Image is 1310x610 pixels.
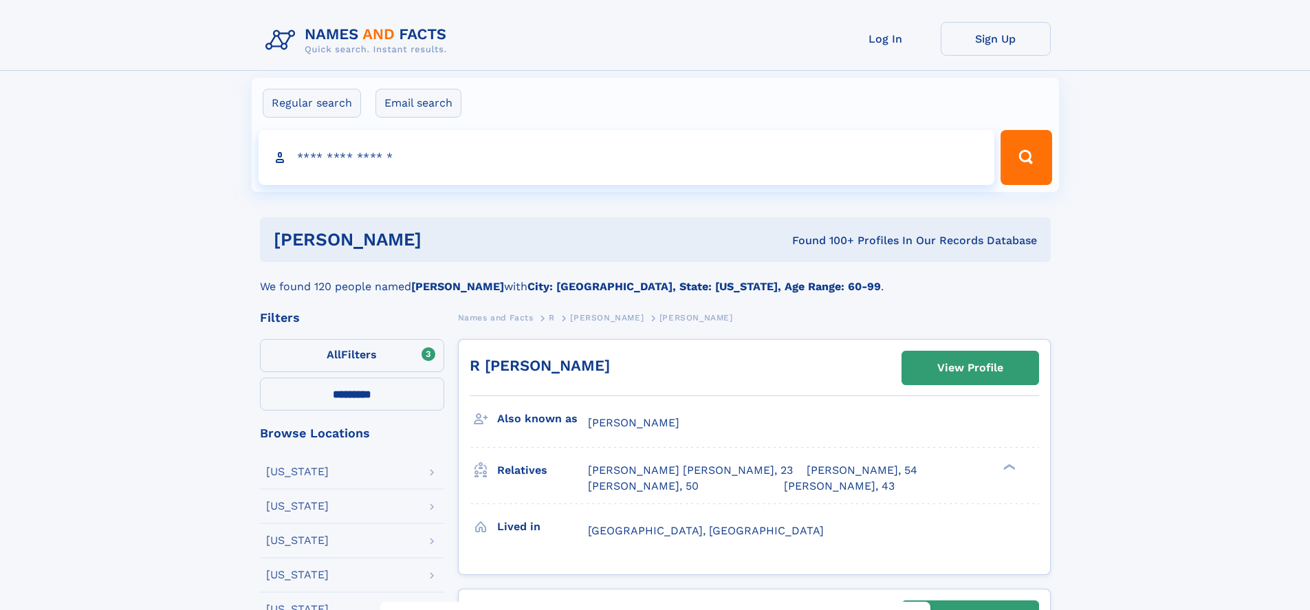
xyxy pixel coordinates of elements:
[588,463,793,478] a: [PERSON_NAME] [PERSON_NAME], 23
[260,339,444,372] label: Filters
[527,280,881,293] b: City: [GEOGRAPHIC_DATA], State: [US_STATE], Age Range: 60-99
[497,407,588,431] h3: Also known as
[937,352,1003,384] div: View Profile
[607,233,1037,248] div: Found 100+ Profiles In Our Records Database
[497,459,588,482] h3: Relatives
[260,312,444,324] div: Filters
[941,22,1051,56] a: Sign Up
[570,313,644,323] span: [PERSON_NAME]
[659,313,733,323] span: [PERSON_NAME]
[588,416,679,429] span: [PERSON_NAME]
[588,524,824,537] span: [GEOGRAPHIC_DATA], [GEOGRAPHIC_DATA]
[570,309,644,326] a: [PERSON_NAME]
[588,479,699,494] a: [PERSON_NAME], 50
[807,463,917,478] a: [PERSON_NAME], 54
[327,348,341,361] span: All
[902,351,1038,384] a: View Profile
[274,231,607,248] h1: [PERSON_NAME]
[549,313,555,323] span: R
[266,569,329,580] div: [US_STATE]
[260,262,1051,295] div: We found 120 people named with .
[266,466,329,477] div: [US_STATE]
[266,535,329,546] div: [US_STATE]
[259,130,995,185] input: search input
[497,515,588,538] h3: Lived in
[375,89,461,118] label: Email search
[549,309,555,326] a: R
[784,479,895,494] a: [PERSON_NAME], 43
[266,501,329,512] div: [US_STATE]
[263,89,361,118] label: Regular search
[260,22,458,59] img: Logo Names and Facts
[260,427,444,439] div: Browse Locations
[1001,130,1051,185] button: Search Button
[1000,463,1016,472] div: ❯
[470,357,610,374] a: R [PERSON_NAME]
[831,22,941,56] a: Log In
[411,280,504,293] b: [PERSON_NAME]
[458,309,534,326] a: Names and Facts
